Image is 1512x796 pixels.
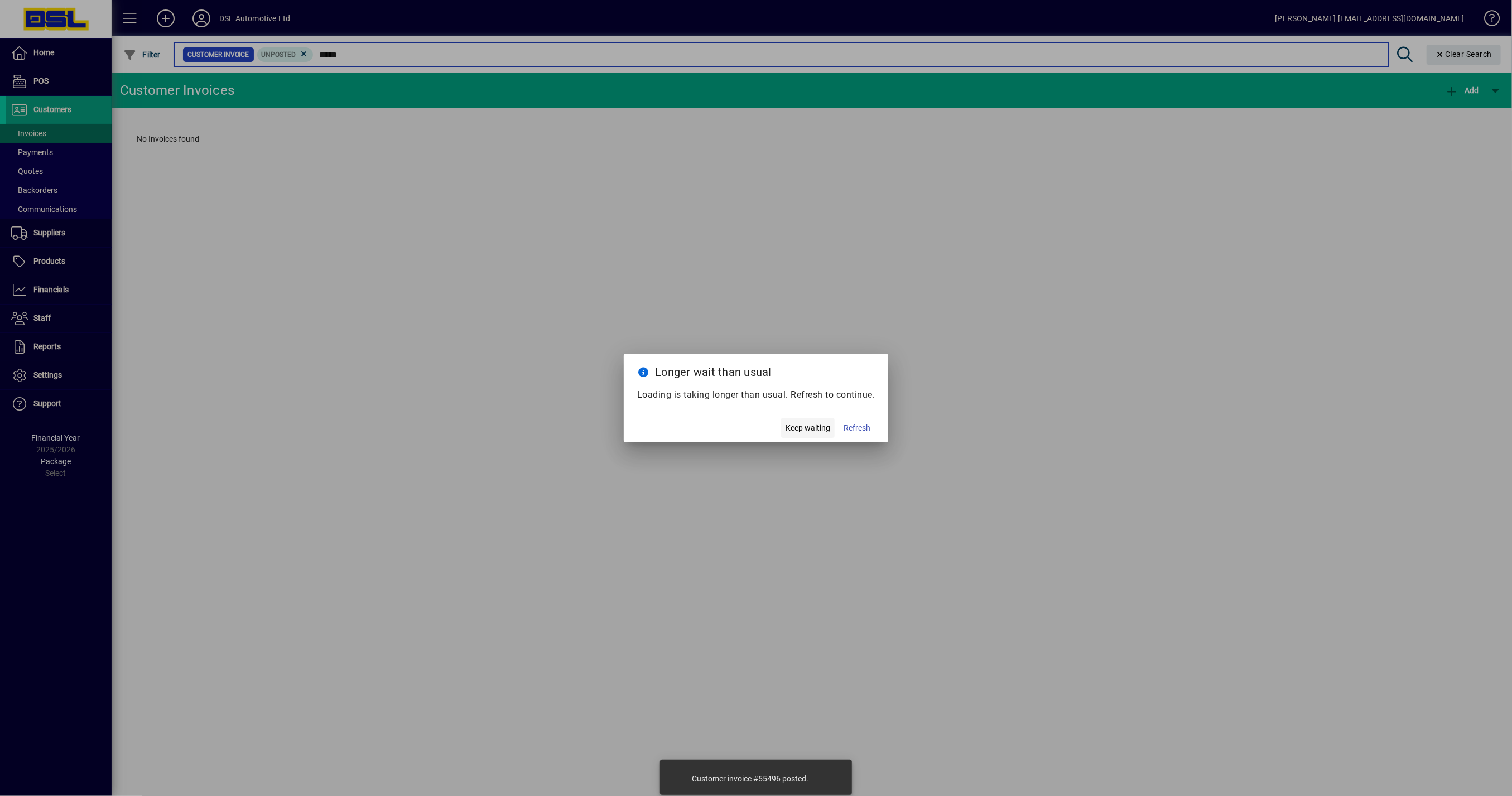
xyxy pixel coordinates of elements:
[655,365,772,379] span: Longer wait than usual
[637,388,875,402] p: Loading is taking longer than usual. Refresh to continue.
[692,773,809,784] div: Customer invoice #55496 posted.
[786,422,830,434] span: Keep waiting
[781,418,835,438] button: Keep waiting
[839,418,875,438] button: Refresh
[844,422,870,434] span: Refresh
